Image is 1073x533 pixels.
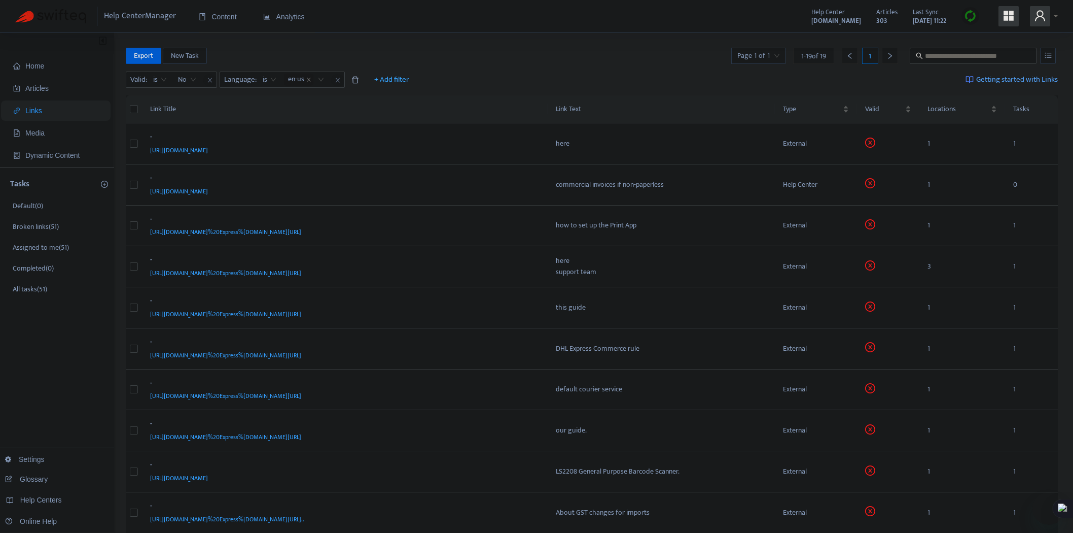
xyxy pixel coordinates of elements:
[865,302,875,312] span: close-circle
[306,77,311,82] span: close
[150,391,301,401] span: [URL][DOMAIN_NAME]%20Express%[DOMAIN_NAME][URL]
[150,295,536,309] div: -
[783,466,849,477] div: External
[865,178,875,188] span: close-circle
[876,15,887,26] strong: 303
[556,138,767,149] div: here
[556,220,767,231] div: how to set up the Print App
[1005,370,1058,411] td: 1
[5,517,57,525] a: Online Help
[886,52,893,59] span: right
[1005,451,1058,492] td: 1
[1005,410,1058,451] td: 1
[964,10,977,22] img: sync.dc5367851b00ba804db3.png
[25,62,44,70] span: Home
[783,343,849,354] div: External
[13,152,20,159] span: container
[13,129,20,137] span: file-image
[556,466,767,477] div: LS2208 General Purpose Barcode Scanner.
[150,145,208,155] span: [URL][DOMAIN_NAME]
[965,72,1058,88] a: Getting started with Links
[965,76,974,84] img: image-link
[846,52,853,59] span: left
[919,451,1005,492] td: 1
[927,104,989,115] span: Locations
[919,206,1005,247] td: 1
[13,85,20,92] span: account-book
[367,72,417,88] button: + Add filter
[126,48,161,64] button: Export
[150,186,208,196] span: [URL][DOMAIN_NAME]
[25,107,42,115] span: Links
[919,246,1005,287] td: 3
[865,219,875,229] span: close-circle
[1045,52,1052,59] span: unordered-list
[263,13,305,21] span: Analytics
[171,50,199,61] span: New Task
[811,7,845,18] span: Help Center
[556,425,767,436] div: our guide.
[13,201,43,211] p: Default ( 0 )
[20,496,62,504] span: Help Centers
[1005,246,1058,287] td: 1
[150,514,304,524] span: [URL][DOMAIN_NAME]%20Express%[DOMAIN_NAME][URL]..
[150,214,536,227] div: -
[150,131,536,145] div: -
[862,48,878,64] div: 1
[150,337,536,350] div: -
[1040,48,1056,64] button: unordered-list
[865,424,875,435] span: close-circle
[919,95,1005,123] th: Locations
[1034,10,1046,22] span: user
[857,95,919,123] th: Valid
[331,74,344,86] span: close
[134,50,153,61] span: Export
[1003,10,1015,22] span: appstore
[913,15,946,26] strong: [DATE] 11:22
[199,13,237,21] span: Content
[150,501,536,514] div: -
[150,173,536,186] div: -
[142,95,548,123] th: Link Title
[556,384,767,395] div: default courier service
[13,62,20,70] span: home
[865,383,875,393] span: close-circle
[783,179,849,190] div: Help Center
[556,507,767,518] div: About GST changes for imports
[374,74,409,86] span: + Add filter
[150,378,536,391] div: -
[150,418,536,431] div: -
[263,72,276,87] span: is
[288,74,304,86] span: en-us
[783,104,841,115] span: Type
[811,15,861,26] strong: [DOMAIN_NAME]
[1005,328,1058,370] td: 1
[150,227,301,237] span: [URL][DOMAIN_NAME]%20Express%[DOMAIN_NAME][URL]
[263,13,270,20] span: area-chart
[548,95,775,123] th: Link Text
[556,302,767,313] div: this guide
[150,350,301,360] span: [URL][DOMAIN_NAME]%20Express%[DOMAIN_NAME][URL]
[153,72,167,87] span: is
[783,302,849,313] div: External
[783,425,849,436] div: External
[919,370,1005,411] td: 1
[10,178,29,190] p: Tasks
[13,242,69,253] p: Assigned to me ( 51 )
[203,74,217,86] span: close
[919,287,1005,328] td: 1
[284,74,313,86] span: en-us
[916,52,923,59] span: search
[919,328,1005,370] td: 1
[163,48,207,64] button: New Task
[220,72,258,87] span: Language :
[150,432,301,442] span: [URL][DOMAIN_NAME]%20Express%[DOMAIN_NAME][URL]
[1005,206,1058,247] td: 1
[919,123,1005,164] td: 1
[150,268,301,278] span: [URL][DOMAIN_NAME]%20Express%[DOMAIN_NAME][URL]
[5,475,48,483] a: Glossary
[783,384,849,395] div: External
[783,507,849,518] div: External
[783,138,849,149] div: External
[13,263,54,274] p: Completed ( 0 )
